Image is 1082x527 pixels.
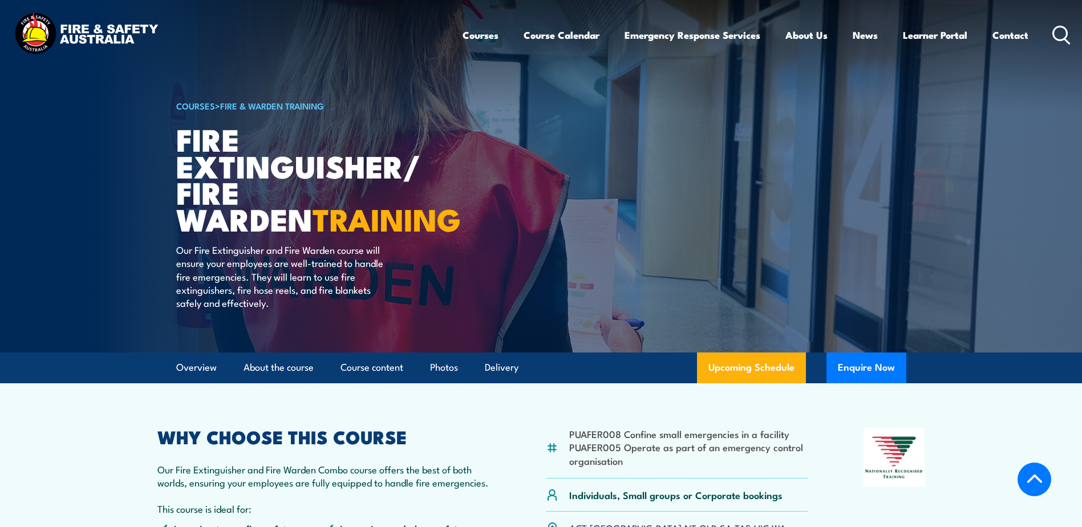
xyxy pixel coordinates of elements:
[864,428,925,487] img: Nationally Recognised Training logo.
[157,502,491,515] p: This course is ideal for:
[157,463,491,489] p: Our Fire Extinguisher and Fire Warden Combo course offers the best of both worlds, ensuring your ...
[463,20,499,50] a: Courses
[524,20,599,50] a: Course Calendar
[569,440,808,467] li: PUAFER005 Operate as part of an emergency control organisation
[625,20,760,50] a: Emergency Response Services
[220,99,324,112] a: Fire & Warden Training
[430,352,458,383] a: Photos
[341,352,403,383] a: Course content
[176,352,217,383] a: Overview
[853,20,878,50] a: News
[826,352,906,383] button: Enquire Now
[176,125,458,232] h1: Fire Extinguisher/ Fire Warden
[569,427,808,440] li: PUAFER008 Confine small emergencies in a facility
[785,20,828,50] a: About Us
[157,428,491,444] h2: WHY CHOOSE THIS COURSE
[697,352,806,383] a: Upcoming Schedule
[244,352,314,383] a: About the course
[485,352,518,383] a: Delivery
[569,488,783,501] p: Individuals, Small groups or Corporate bookings
[176,99,458,112] h6: >
[313,194,461,242] strong: TRAINING
[992,20,1028,50] a: Contact
[176,99,215,112] a: COURSES
[176,243,384,310] p: Our Fire Extinguisher and Fire Warden course will ensure your employees are well-trained to handl...
[903,20,967,50] a: Learner Portal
